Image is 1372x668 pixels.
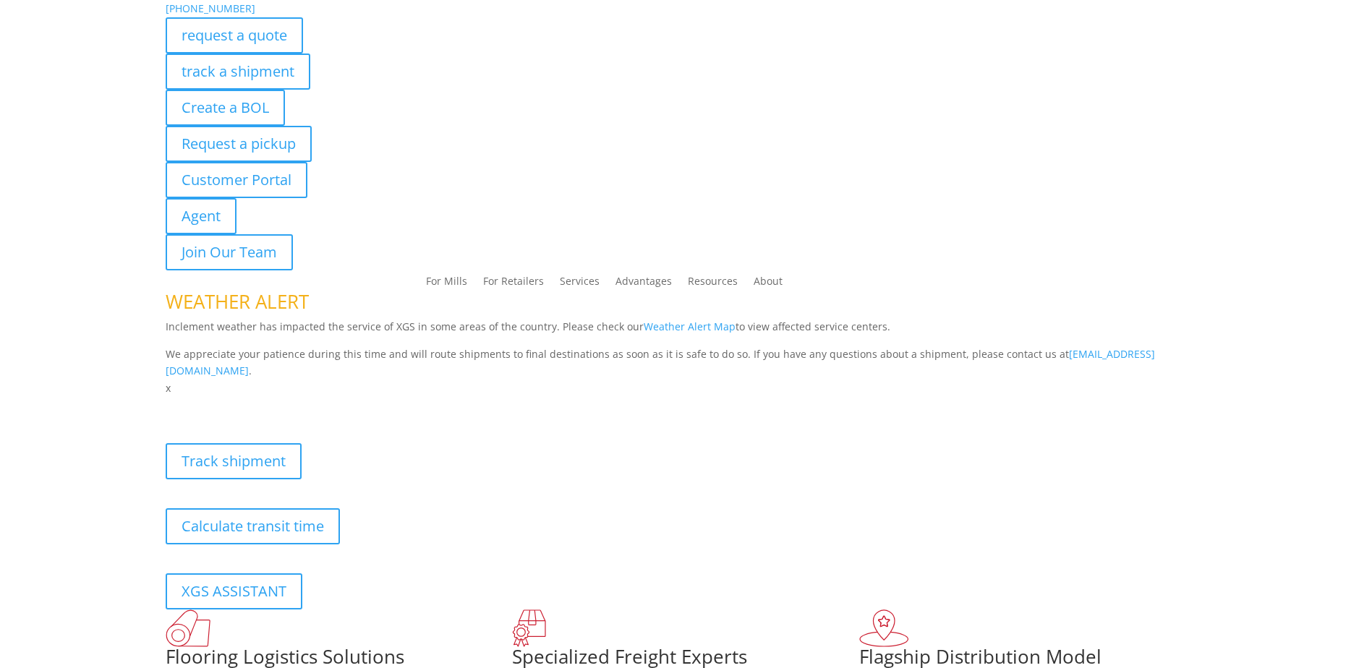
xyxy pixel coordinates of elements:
p: We appreciate your patience during this time and will route shipments to final destinations as so... [166,346,1207,380]
a: Request a pickup [166,126,312,162]
a: Calculate transit time [166,508,340,544]
a: For Mills [426,276,467,292]
p: Inclement weather has impacted the service of XGS in some areas of the country. Please check our ... [166,318,1207,346]
a: XGS ASSISTANT [166,573,302,609]
a: track a shipment [166,53,310,90]
a: About [754,276,783,292]
img: xgs-icon-total-supply-chain-intelligence-red [166,609,210,647]
a: [PHONE_NUMBER] [166,1,255,15]
a: Services [560,276,600,292]
a: Customer Portal [166,162,307,198]
span: WEATHER ALERT [166,288,309,314]
a: Join Our Team [166,234,293,270]
a: Track shipment [166,443,302,479]
a: request a quote [166,17,303,53]
a: Create a BOL [166,90,285,126]
a: For Retailers [483,276,544,292]
p: x [166,380,1207,397]
img: xgs-icon-flagship-distribution-model-red [859,609,909,647]
img: xgs-icon-focused-on-flooring-red [512,609,546,647]
a: Agent [166,198,237,234]
a: Resources [688,276,738,292]
a: Advantages [615,276,672,292]
b: Visibility, transparency, and control for your entire supply chain. [166,399,488,413]
a: Weather Alert Map [644,320,736,333]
